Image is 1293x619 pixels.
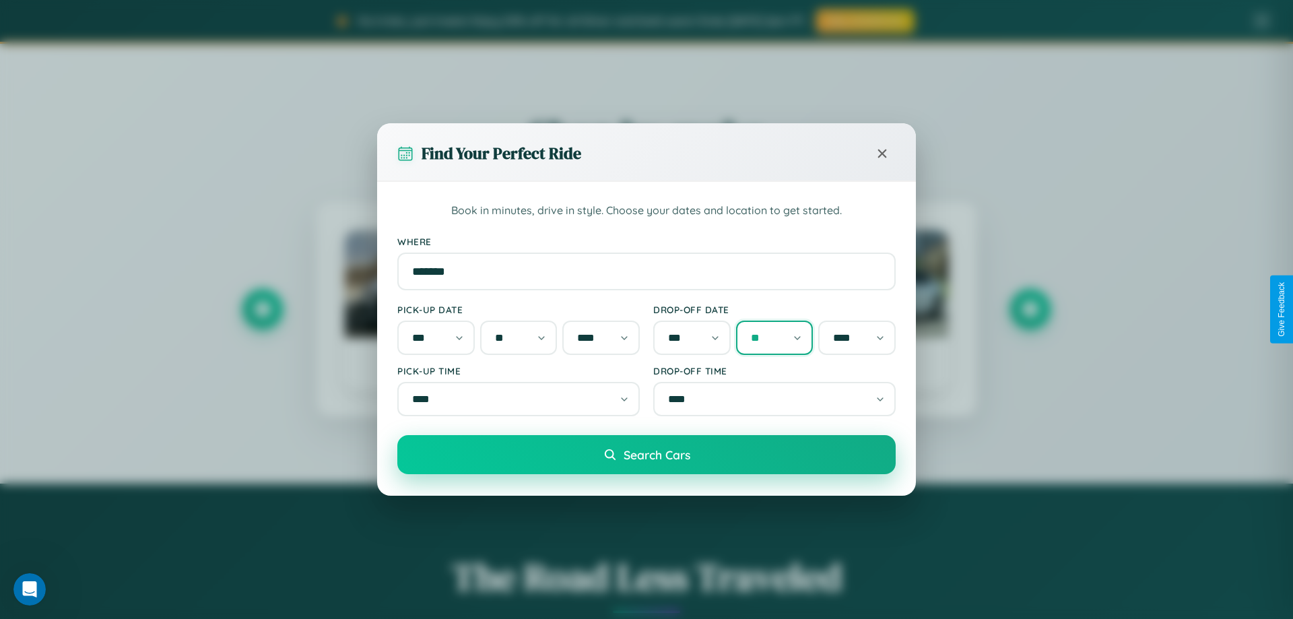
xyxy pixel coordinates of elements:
label: Drop-off Time [653,365,896,377]
label: Where [397,236,896,247]
label: Drop-off Date [653,304,896,315]
p: Book in minutes, drive in style. Choose your dates and location to get started. [397,202,896,220]
span: Search Cars [624,447,690,462]
label: Pick-up Date [397,304,640,315]
label: Pick-up Time [397,365,640,377]
h3: Find Your Perfect Ride [422,142,581,164]
button: Search Cars [397,435,896,474]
